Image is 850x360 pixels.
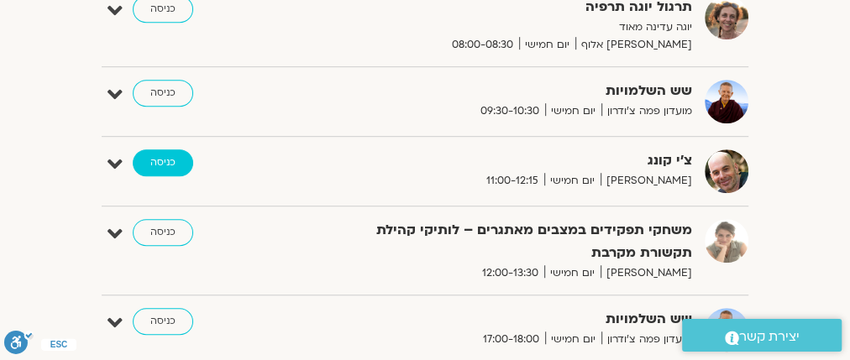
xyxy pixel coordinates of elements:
[475,102,545,120] span: 09:30-10:30
[133,149,193,176] a: כניסה
[544,264,601,282] span: יום חמישי
[545,331,601,348] span: יום חמישי
[331,308,692,331] strong: שש השלמויות
[739,326,800,348] span: יצירת קשר
[519,36,575,54] span: יום חמישי
[480,172,544,190] span: 11:00-12:15
[682,319,842,352] a: יצירת קשר
[446,36,519,54] span: 08:00-08:30
[133,219,193,246] a: כניסה
[133,80,193,107] a: כניסה
[601,264,692,282] span: [PERSON_NAME]
[575,36,692,54] span: [PERSON_NAME] אלוף
[133,308,193,335] a: כניסה
[331,18,692,36] p: יוגה עדינה מאוד
[476,264,544,282] span: 12:00-13:30
[477,331,545,348] span: 17:00-18:00
[601,172,692,190] span: [PERSON_NAME]
[545,102,601,120] span: יום חמישי
[331,149,692,172] strong: צ'י קונג
[331,219,692,264] strong: משחקי תפקידים במצבים מאתגרים – לותיקי קהילת תקשורת מקרבת
[331,80,692,102] strong: שש השלמויות
[601,331,692,348] span: מועדון פמה צ'ודרון
[544,172,601,190] span: יום חמישי
[601,102,692,120] span: מועדון פמה צ'ודרון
